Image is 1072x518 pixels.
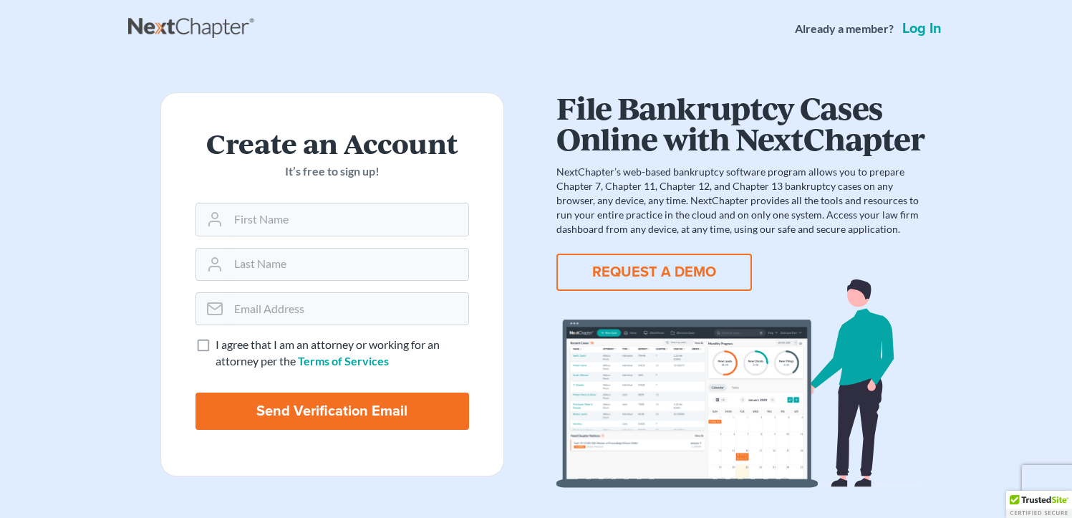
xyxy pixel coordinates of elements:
[556,92,924,153] h1: File Bankruptcy Cases Online with NextChapter
[216,337,440,368] span: I agree that I am an attorney or working for an attorney per the
[228,249,468,280] input: Last Name
[556,254,752,291] button: REQUEST A DEMO
[556,279,924,488] img: dashboard-867a026336fddd4d87f0941869007d5e2a59e2bc3a7d80a2916e9f42c0117099.svg
[298,354,389,368] a: Terms of Services
[899,21,945,36] a: Log in
[195,163,469,180] p: It’s free to sign up!
[195,128,469,158] h2: Create an Account
[228,203,468,235] input: First Name
[228,293,468,325] input: Email Address
[1006,491,1072,518] div: TrustedSite Certified
[195,393,469,430] input: Send Verification Email
[556,165,924,236] p: NextChapter’s web-based bankruptcy software program allows you to prepare Chapter 7, Chapter 11, ...
[795,21,894,37] strong: Already a member?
